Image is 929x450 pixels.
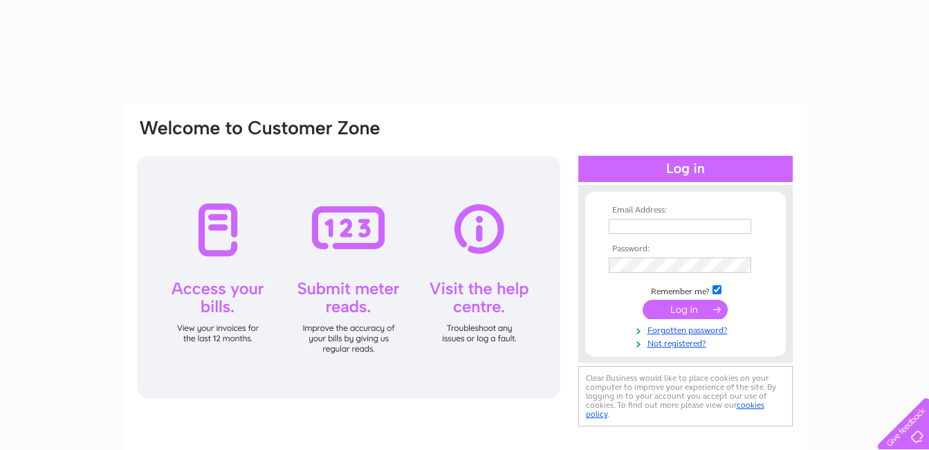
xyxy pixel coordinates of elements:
[605,244,766,254] th: Password:
[609,336,766,349] a: Not registered?
[586,400,764,419] a: cookies policy
[605,283,766,297] td: Remember me?
[609,323,766,336] a: Forgotten password?
[643,300,728,319] input: Submit
[578,366,793,426] div: Clear Business would like to place cookies on your computer to improve your experience of the sit...
[605,206,766,215] th: Email Address:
